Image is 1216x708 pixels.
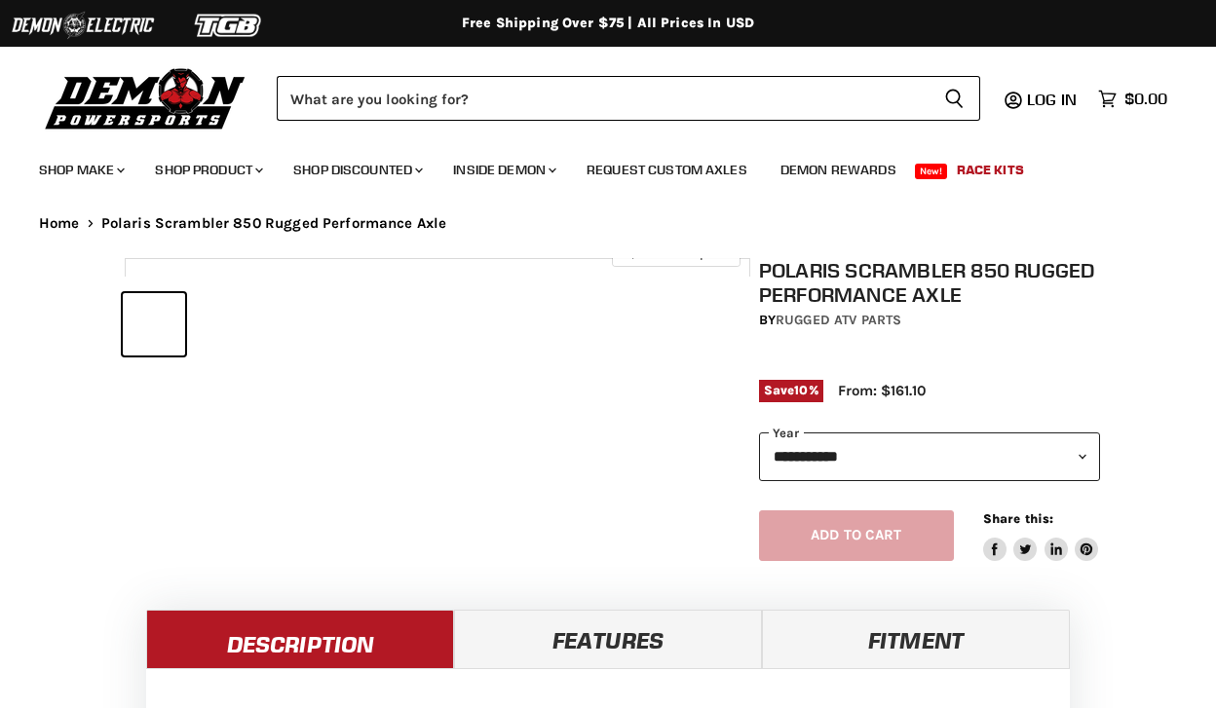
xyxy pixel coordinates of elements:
a: Inside Demon [438,150,568,190]
span: Click to expand [622,245,730,260]
a: Home [39,215,80,232]
img: Demon Electric Logo 2 [10,7,156,44]
span: New! [915,164,948,179]
div: by [759,310,1100,331]
a: Description [146,610,454,668]
img: TGB Logo 2 [156,7,302,44]
a: Race Kits [942,150,1039,190]
a: Features [454,610,762,668]
ul: Main menu [24,142,1162,190]
span: 10 [794,383,808,397]
span: Share this: [983,511,1053,526]
span: Log in [1027,90,1077,109]
span: Save % [759,380,823,401]
a: $0.00 [1088,85,1177,113]
form: Product [277,76,980,121]
img: Demon Powersports [39,63,252,132]
select: year [759,432,1100,480]
button: Search [929,76,980,121]
a: Rugged ATV Parts [776,312,901,328]
a: Shop Product [140,150,275,190]
a: Log in [1018,91,1088,108]
a: Shop Make [24,150,136,190]
a: Shop Discounted [279,150,435,190]
span: Polaris Scrambler 850 Rugged Performance Axle [101,215,447,232]
a: Request Custom Axles [572,150,762,190]
input: Search [277,76,929,121]
button: IMAGE thumbnail [123,293,185,355]
a: Fitment [762,610,1070,668]
span: From: $161.10 [838,382,926,399]
aside: Share this: [983,510,1099,562]
h1: Polaris Scrambler 850 Rugged Performance Axle [759,258,1100,307]
span: $0.00 [1124,90,1167,108]
a: Demon Rewards [766,150,911,190]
